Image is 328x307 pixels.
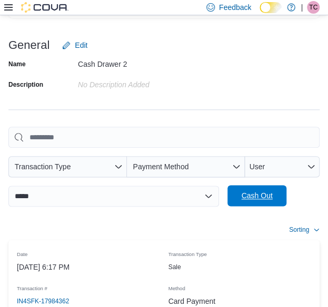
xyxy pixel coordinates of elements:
[8,127,320,148] input: This is a search bar. As you type, the results lower in the page will automatically filter.
[168,261,181,273] p: Sale
[164,244,316,261] div: Transaction Type
[78,76,219,89] div: No Description added
[21,2,68,13] img: Cova
[219,2,251,13] span: Feedback
[8,39,49,52] h3: General
[58,35,92,56] button: Edit
[168,294,215,307] span: Card Payment
[8,80,43,89] label: Description
[227,185,286,206] button: Cash Out
[13,244,164,261] div: Date
[309,1,317,14] span: TC
[8,156,127,177] button: Transaction Type
[260,2,282,13] input: Dark Mode
[307,1,320,14] div: Taylor Corbett
[15,162,71,171] span: Transaction Type
[127,156,244,177] button: Payment Method
[17,296,69,305] span: IN4SFK-17984362
[241,190,272,201] span: Cash Out
[13,278,164,294] div: Transaction #
[245,156,320,177] button: User
[133,162,188,171] span: Payment Method
[78,56,219,68] div: Cash Drawer 2
[75,40,87,50] span: Edit
[164,278,316,294] div: Method
[289,223,320,236] button: Sorting
[13,257,164,278] div: [DATE] 6:17 PM
[301,1,303,14] p: |
[289,226,309,234] span: Sorting
[8,60,26,68] label: Name
[249,162,265,171] span: User
[17,294,79,307] button: IN4SFK-17984362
